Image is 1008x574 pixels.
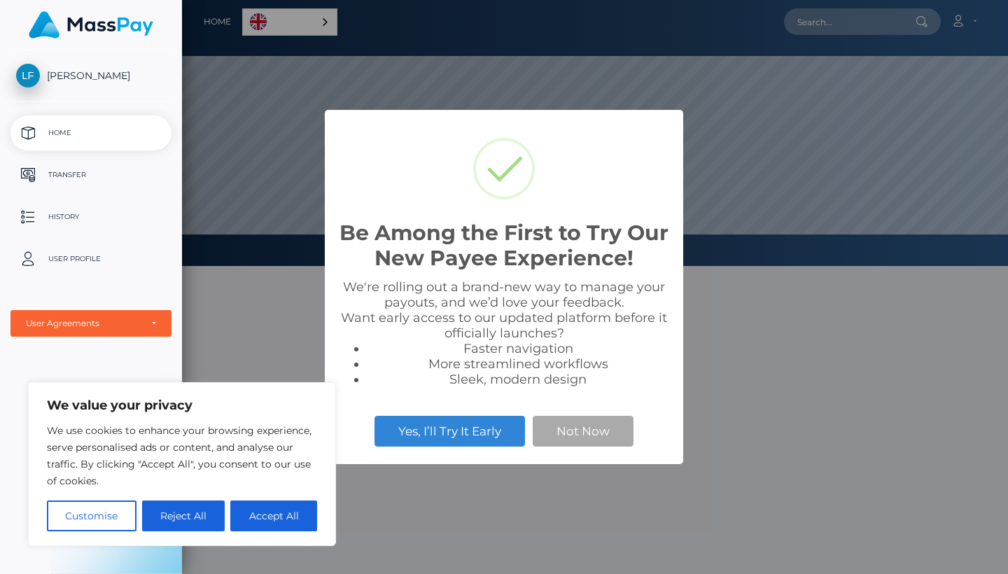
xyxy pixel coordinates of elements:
h2: Be Among the First to Try Our New Payee Experience! [339,220,669,271]
span: [PERSON_NAME] [10,69,171,82]
button: Yes, I’ll Try It Early [374,416,525,447]
button: Accept All [230,500,317,531]
p: User Profile [16,248,166,269]
p: We value your privacy [47,397,317,414]
button: Reject All [142,500,225,531]
button: Not Now [533,416,633,447]
p: Home [16,122,166,143]
button: Customise [47,500,136,531]
div: User Agreements [26,318,141,329]
p: Transfer [16,164,166,185]
p: History [16,206,166,227]
li: Sleek, modern design [367,372,669,387]
img: MassPay [29,11,153,38]
div: We value your privacy [28,382,336,546]
p: We use cookies to enhance your browsing experience, serve personalised ads or content, and analys... [47,422,317,489]
li: Faster navigation [367,341,669,356]
div: We're rolling out a brand-new way to manage your payouts, and we’d love your feedback. Want early... [339,279,669,387]
li: More streamlined workflows [367,356,669,372]
button: User Agreements [10,310,171,337]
